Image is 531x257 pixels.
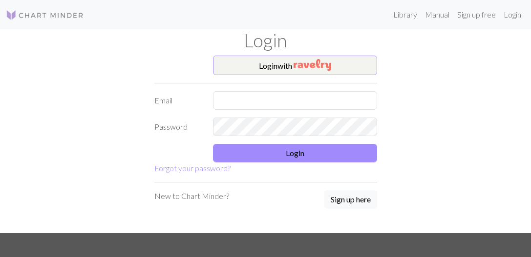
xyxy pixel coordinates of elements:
label: Email [149,91,207,110]
img: Ravelry [294,59,331,71]
button: Loginwith [213,56,377,75]
a: Forgot your password? [154,163,231,173]
a: Manual [421,5,453,24]
button: Sign up here [324,190,377,209]
button: Login [213,144,377,162]
h1: Login [31,29,500,52]
a: Sign up free [453,5,500,24]
a: Sign up here [324,190,377,210]
label: Password [149,118,207,136]
a: Library [389,5,421,24]
img: Logo [6,9,84,21]
a: Login [500,5,525,24]
p: New to Chart Minder? [154,190,229,202]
